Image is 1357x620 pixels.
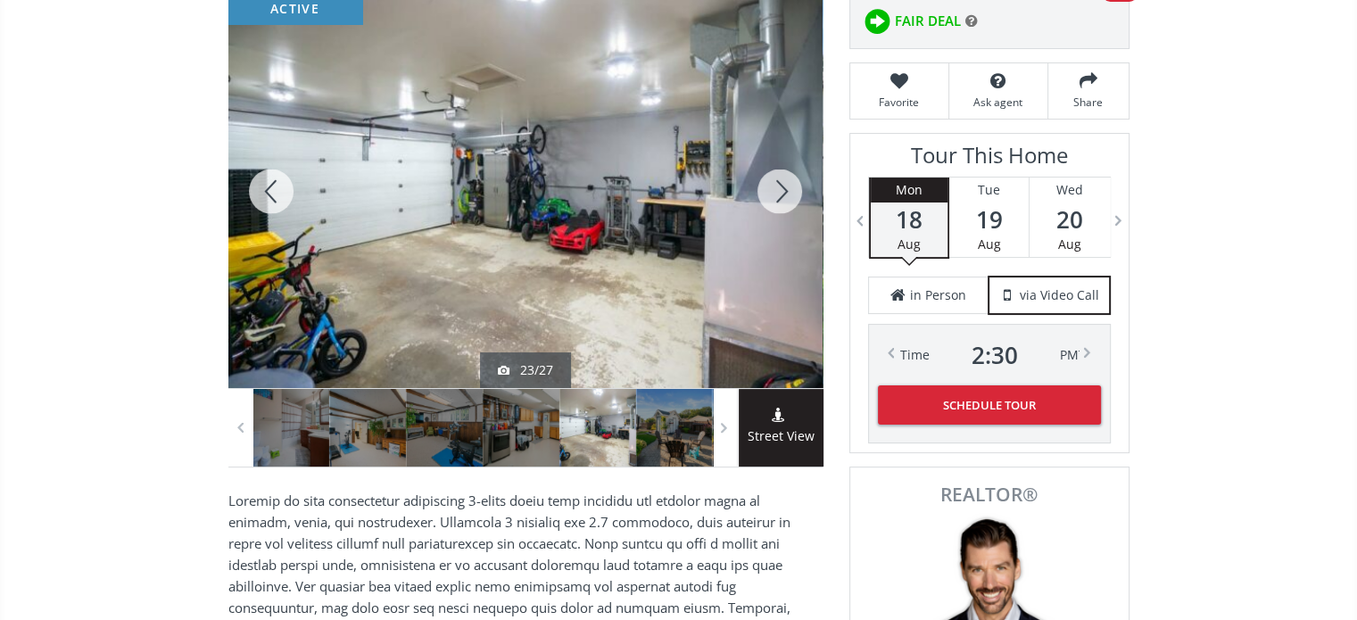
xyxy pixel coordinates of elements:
[898,236,921,252] span: Aug
[949,178,1029,203] div: Tue
[739,426,823,447] span: Street View
[871,207,947,232] span: 18
[958,95,1038,110] span: Ask agent
[870,485,1109,504] span: REALTOR®
[878,385,1101,425] button: Schedule Tour
[972,343,1018,368] span: 2 : 30
[868,143,1111,177] h3: Tour This Home
[1058,236,1081,252] span: Aug
[859,4,895,39] img: rating icon
[498,361,553,379] div: 23/27
[910,286,966,304] span: in Person
[977,236,1000,252] span: Aug
[949,207,1029,232] span: 19
[859,95,939,110] span: Favorite
[1030,207,1110,232] span: 20
[871,178,947,203] div: Mon
[1020,286,1099,304] span: via Video Call
[1057,95,1120,110] span: Share
[895,12,961,30] span: FAIR DEAL
[1030,178,1110,203] div: Wed
[900,343,1079,368] div: Time PM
